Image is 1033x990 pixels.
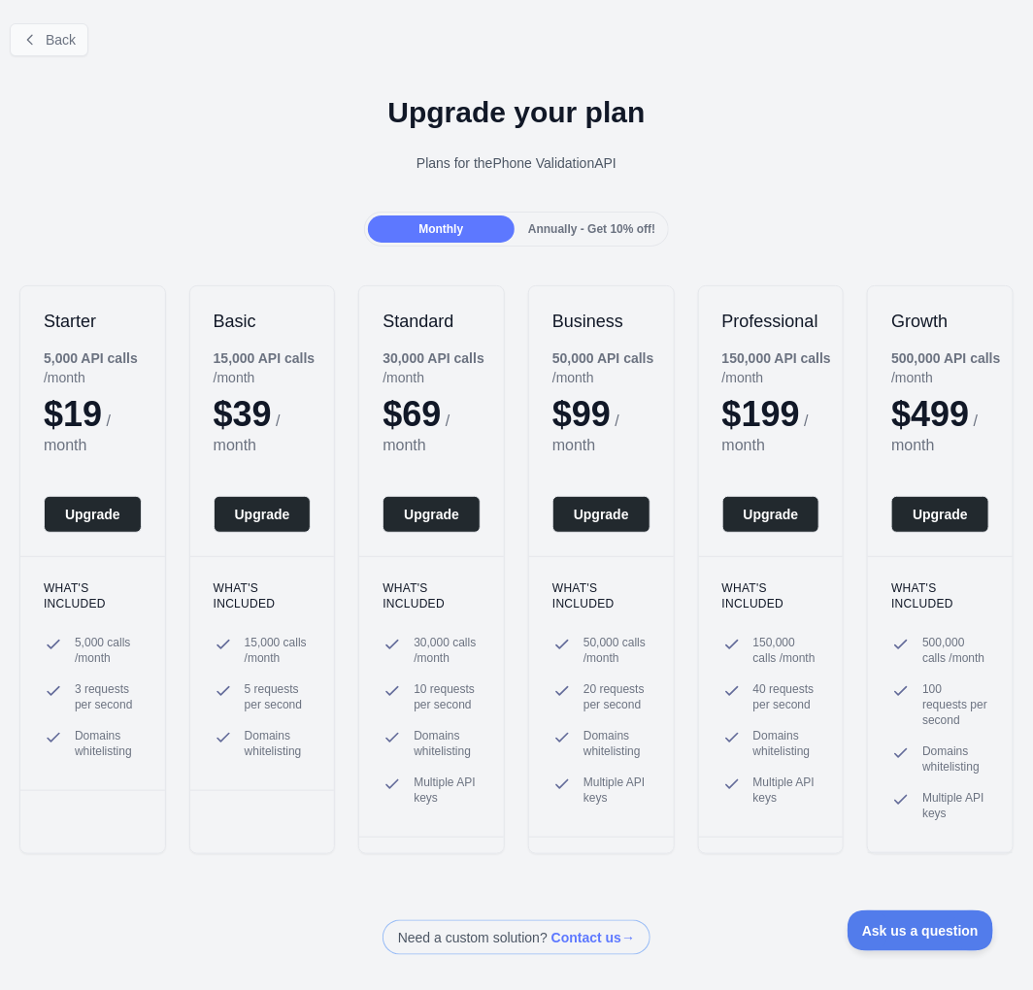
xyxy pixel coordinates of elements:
[848,910,994,951] iframe: Toggle Customer Support
[753,728,820,759] span: Domains whitelisting
[583,728,650,759] span: Domains whitelisting
[414,728,481,759] span: Domains whitelisting
[245,728,312,759] span: Domains whitelisting
[414,775,481,806] span: Multiple API keys
[922,790,989,821] span: Multiple API keys
[583,775,650,806] span: Multiple API keys
[753,775,820,806] span: Multiple API keys
[75,728,142,759] span: Domains whitelisting
[922,743,989,775] span: Domains whitelisting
